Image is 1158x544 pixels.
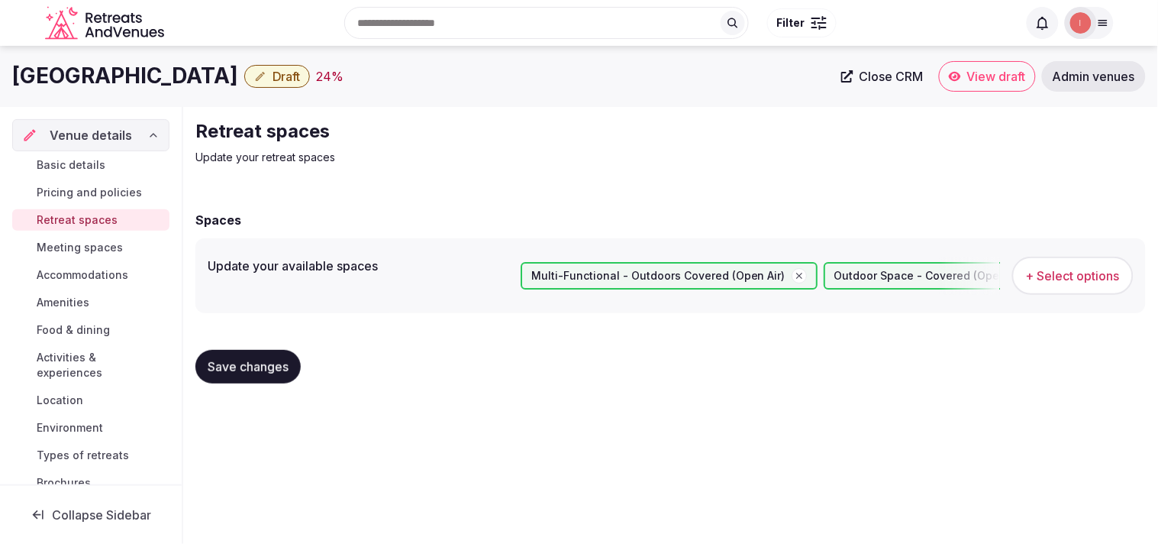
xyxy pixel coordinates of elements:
[860,69,924,84] span: Close CRM
[37,420,103,436] span: Environment
[824,262,1060,290] div: Outdoor Space - Covered (Open Air)
[12,319,169,341] a: Food & dining
[12,264,169,286] a: Accommodations
[37,393,83,408] span: Location
[208,260,508,272] label: Update your available spaces
[12,417,169,439] a: Environment
[37,448,129,463] span: Types of retreats
[12,347,169,384] a: Activities & experiences
[521,262,818,290] div: Multi-Functional - Outdoors Covered (Open Air)
[195,211,241,229] h2: Spaces
[208,359,289,374] span: Save changes
[37,350,163,380] span: Activities & experiences
[316,67,344,86] button: 24%
[37,157,105,173] span: Basic details
[37,295,89,310] span: Amenities
[1026,267,1120,284] span: + Select options
[316,67,344,86] div: 24 %
[45,6,167,40] svg: Retreats and Venues company logo
[12,498,169,532] button: Collapse Sidebar
[12,237,169,258] a: Meeting spaces
[12,472,169,494] a: Brochures
[52,507,151,523] span: Collapse Sidebar
[37,322,110,338] span: Food & dining
[1042,61,1146,92] a: Admin venues
[195,350,301,384] button: Save changes
[12,292,169,313] a: Amenities
[12,209,169,231] a: Retreat spaces
[939,61,1036,92] a: View draft
[777,15,805,31] span: Filter
[967,69,1026,84] span: View draft
[37,267,128,283] span: Accommodations
[37,475,91,491] span: Brochures
[12,182,169,203] a: Pricing and policies
[1053,69,1135,84] span: Admin venues
[37,212,118,228] span: Retreat spaces
[12,154,169,176] a: Basic details
[195,150,708,165] p: Update your retreat spaces
[832,61,933,92] a: Close CRM
[50,126,132,144] span: Venue details
[12,390,169,411] a: Location
[767,8,837,37] button: Filter
[1070,12,1092,34] img: Irene Gonzales
[273,69,300,84] span: Draft
[37,185,142,200] span: Pricing and policies
[195,119,708,144] h2: Retreat spaces
[1012,257,1134,295] button: + Select options
[37,240,123,255] span: Meeting spaces
[45,6,167,40] a: Visit the homepage
[12,61,238,91] h1: [GEOGRAPHIC_DATA]
[12,445,169,466] a: Types of retreats
[244,65,310,88] button: Draft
